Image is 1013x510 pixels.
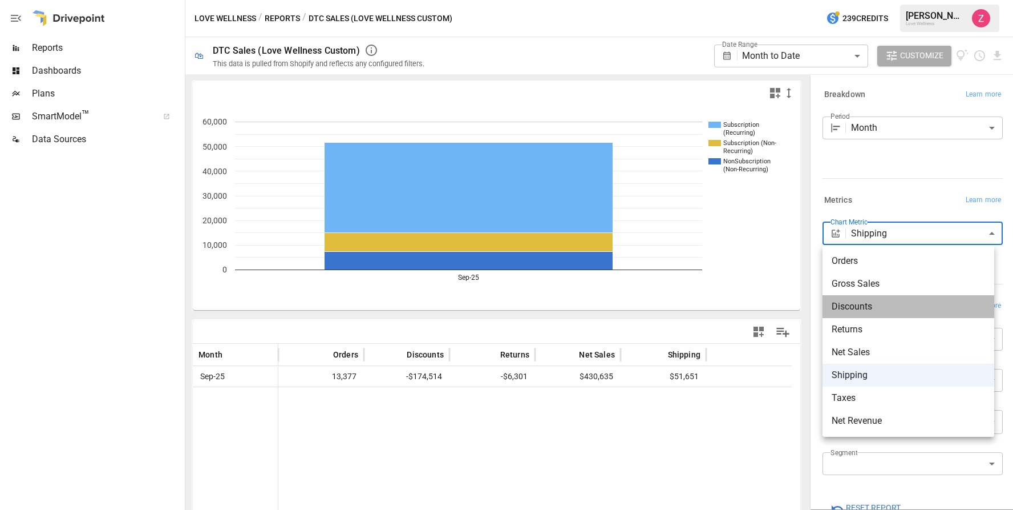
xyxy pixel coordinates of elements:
span: Net Sales [832,346,985,359]
span: Discounts [832,300,985,314]
span: Orders [832,254,985,268]
span: Returns [832,323,985,336]
span: Gross Sales [832,277,985,291]
span: Shipping [832,368,985,382]
span: Net Revenue [832,414,985,428]
span: Taxes [832,391,985,405]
